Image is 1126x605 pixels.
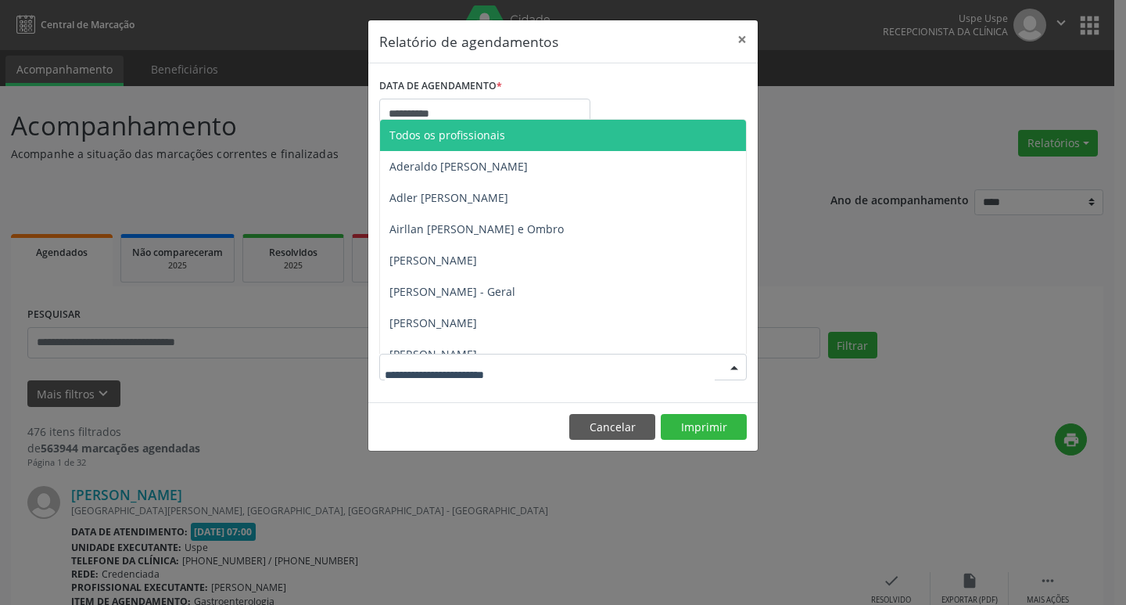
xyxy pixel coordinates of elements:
[389,347,477,362] span: [PERSON_NAME]
[379,74,502,99] label: DATA DE AGENDAMENTO
[379,31,558,52] h5: Relatório de agendamentos
[389,284,515,299] span: [PERSON_NAME] - Geral
[661,414,747,441] button: Imprimir
[389,159,528,174] span: Aderaldo [PERSON_NAME]
[569,414,655,441] button: Cancelar
[389,221,564,236] span: Airllan [PERSON_NAME] e Ombro
[389,315,477,330] span: [PERSON_NAME]
[389,190,508,205] span: Adler [PERSON_NAME]
[389,128,505,142] span: Todos os profissionais
[389,253,477,268] span: [PERSON_NAME]
[726,20,758,59] button: Close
